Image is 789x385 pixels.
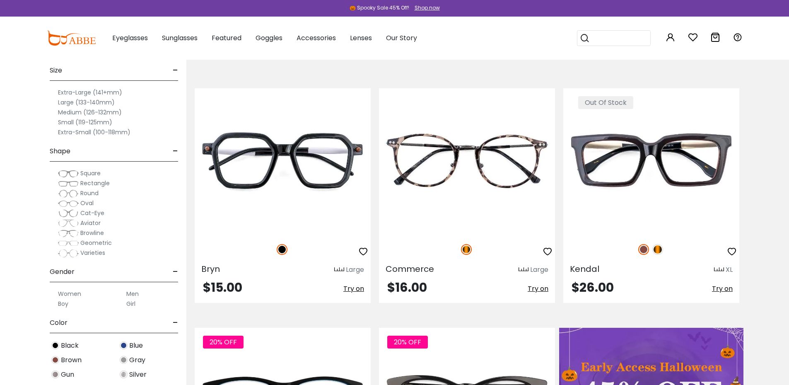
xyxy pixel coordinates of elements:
[712,281,733,296] button: Try on
[51,356,59,364] img: Brown
[58,127,130,137] label: Extra-Small (100-118mm)
[58,87,122,97] label: Extra-Large (141+mm)
[277,244,287,255] img: Black
[58,299,68,309] label: Boy
[387,336,428,349] span: 20% OFF
[126,299,135,309] label: Girl
[173,262,178,282] span: -
[334,267,344,273] img: size ruler
[386,263,434,275] span: Commerce
[58,97,115,107] label: Large (133-140mm)
[203,336,244,349] span: 20% OFF
[726,265,733,275] div: XL
[80,249,105,257] span: Varieties
[343,284,364,293] span: Try on
[570,263,599,275] span: Kendal
[58,117,112,127] label: Small (119-125mm)
[80,189,99,197] span: Round
[80,199,94,207] span: Oval
[50,262,75,282] span: Gender
[61,341,79,351] span: Black
[572,278,614,296] span: $26.00
[61,355,82,365] span: Brown
[50,313,68,333] span: Color
[652,244,663,255] img: Tortoise
[58,229,79,237] img: Browline.png
[58,189,79,198] img: Round.png
[530,265,548,275] div: Large
[350,4,409,12] div: 🎃 Spooky Sale 45% Off!
[80,229,104,237] span: Browline
[519,267,528,273] img: size ruler
[58,169,79,178] img: Square.png
[173,141,178,161] span: -
[51,341,59,349] img: Black
[563,88,739,235] img: Brown Kendal - Acetate,Metal ,Universal Bridge Fit
[80,169,101,177] span: Square
[58,249,79,258] img: Varieties.png
[80,209,104,217] span: Cat-Eye
[343,281,364,296] button: Try on
[415,4,440,12] div: Shop now
[350,33,372,43] span: Lenses
[638,244,649,255] img: Brown
[58,239,79,247] img: Geometric.png
[112,33,148,43] span: Eyeglasses
[58,289,81,299] label: Women
[120,341,128,349] img: Blue
[80,239,112,247] span: Geometric
[346,265,364,275] div: Large
[173,313,178,333] span: -
[61,370,74,380] span: Gun
[379,88,555,235] img: Tortoise Commerce - TR ,Adjust Nose Pads
[386,33,417,43] span: Our Story
[528,281,548,296] button: Try on
[212,33,241,43] span: Featured
[387,278,427,296] span: $16.00
[578,96,633,109] span: Out Of Stock
[162,33,198,43] span: Sunglasses
[120,356,128,364] img: Gray
[173,61,178,80] span: -
[50,141,70,161] span: Shape
[528,284,548,293] span: Try on
[58,219,79,228] img: Aviator.png
[714,267,724,273] img: size ruler
[58,199,79,208] img: Oval.png
[129,355,145,365] span: Gray
[80,219,101,227] span: Aviator
[51,370,59,378] img: Gun
[129,341,143,351] span: Blue
[47,31,96,46] img: abbeglasses.com
[201,263,220,275] span: Bryn
[126,289,139,299] label: Men
[410,4,440,11] a: Shop now
[195,88,371,235] img: Black Bryn - Acetate ,Universal Bridge Fit
[297,33,336,43] span: Accessories
[712,284,733,293] span: Try on
[50,61,62,80] span: Size
[80,179,110,187] span: Rectangle
[58,209,79,218] img: Cat-Eye.png
[129,370,147,380] span: Silver
[256,33,282,43] span: Goggles
[58,107,122,117] label: Medium (126-132mm)
[120,370,128,378] img: Silver
[203,278,242,296] span: $15.00
[461,244,472,255] img: Tortoise
[58,179,79,188] img: Rectangle.png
